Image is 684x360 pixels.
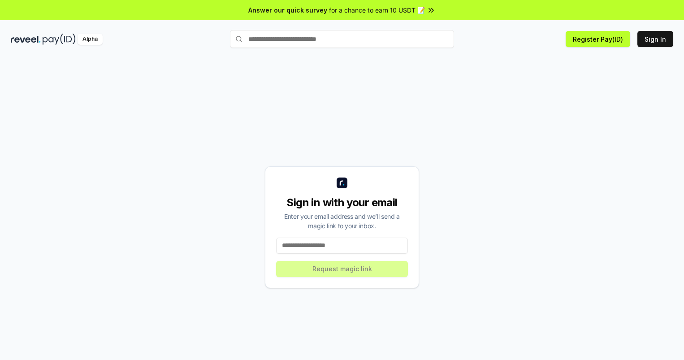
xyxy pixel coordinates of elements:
button: Sign In [637,31,673,47]
div: Alpha [78,34,103,45]
span: for a chance to earn 10 USDT 📝 [329,5,425,15]
img: pay_id [43,34,76,45]
span: Answer our quick survey [248,5,327,15]
img: reveel_dark [11,34,41,45]
img: logo_small [337,178,347,188]
div: Enter your email address and we’ll send a magic link to your inbox. [276,212,408,230]
button: Register Pay(ID) [566,31,630,47]
div: Sign in with your email [276,195,408,210]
